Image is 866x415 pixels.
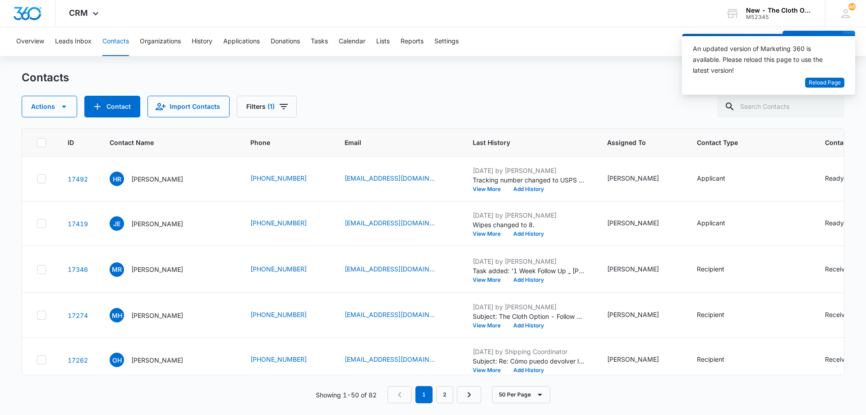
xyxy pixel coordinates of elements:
a: [PHONE_NUMBER] [250,264,307,274]
button: Add Contact [84,96,140,117]
button: View More [473,231,507,237]
span: ID [68,138,75,147]
div: account id [746,14,812,20]
p: [DATE] by Shipping Coordinator [473,347,585,356]
button: View More [473,187,507,192]
a: Navigate to contact details page for Marci Hurst [68,312,88,319]
div: account name [746,7,812,14]
div: Phone - (702) 635-2968 - Select to Edit Field [250,218,323,229]
div: Assigned To - Cheyenne Bridgeman - Select to Edit Field [607,310,675,321]
div: Applicant [697,218,725,228]
button: Filters [237,96,297,117]
div: Assigned To - Cheyenne Bridgeman - Select to Edit Field [607,173,675,184]
div: Assigned To - Cheyenne Bridgeman - Select to Edit Field [607,354,675,365]
nav: Pagination [387,386,481,403]
div: Recipient [697,264,724,274]
span: (1) [267,103,275,110]
a: Navigate to contact details page for Odilia Herrera [68,356,88,364]
div: Phone - (209) 273-7599 - Select to Edit Field [250,264,323,275]
span: Email [345,138,438,147]
div: Recipient [697,354,724,364]
div: Contact Type - Recipient - Select to Edit Field [697,354,741,365]
p: Subject: Re: Cómo puedo devolver los pańales Hola, [GEOGRAPHIC_DATA]: Parece que tu préstamo de p... [473,356,585,366]
span: Last History [473,138,572,147]
a: [PHONE_NUMBER] [250,354,307,364]
div: Contact Name - Jasmine Ellazar - Select to Edit Field [110,216,199,231]
div: Phone - (909) 232-9625 - Select to Edit Field [250,173,323,184]
span: JE [110,216,124,231]
button: View More [473,277,507,283]
p: Wipes changed to 8. [473,220,585,229]
div: Applicant [697,173,725,183]
span: 46 [848,3,856,10]
div: Phone - (707) 721-5953 - Select to Edit Field [250,354,323,365]
a: [EMAIL_ADDRESS][DOMAIN_NAME] [345,218,435,228]
span: MH [110,308,124,322]
button: Applications [223,27,260,56]
div: Email - Odieztrellita@gmail.com - Select to Edit Field [345,354,451,365]
span: HR [110,172,124,186]
button: Reload Page [805,78,844,88]
button: Settings [434,27,459,56]
div: [PERSON_NAME] [607,218,659,228]
div: An updated version of Marketing 360 is available. Please reload this page to use the latest version! [693,43,834,76]
button: Add History [507,231,550,237]
p: [DATE] by [PERSON_NAME] [473,256,585,266]
div: Email - jasmineellazar92@gmail.com - Select to Edit Field [345,218,451,229]
div: Contact Type - Recipient - Select to Edit Field [697,310,741,321]
div: [PERSON_NAME] [607,173,659,183]
button: Donations [271,27,300,56]
div: Phone - (564) 241-3859 - Select to Edit Field [250,310,323,321]
button: Tasks [311,27,328,56]
a: Next Page [457,386,481,403]
div: [PERSON_NAME] [607,354,659,364]
span: Assigned To [607,138,662,147]
a: [EMAIL_ADDRESS][DOMAIN_NAME] [345,173,435,183]
span: Contact Name [110,138,216,147]
em: 1 [415,386,433,403]
div: Email - Puentesmeilyn@gmail.com - Select to Edit Field [345,264,451,275]
a: [EMAIL_ADDRESS][DOMAIN_NAME] [345,354,435,364]
div: Contact Type - Applicant - Select to Edit Field [697,173,742,184]
a: [EMAIL_ADDRESS][DOMAIN_NAME] [345,264,435,274]
span: CRM [69,8,88,18]
button: Reports [401,27,424,56]
button: Lists [376,27,390,56]
div: Contact Name - Marci Hurst - Select to Edit Field [110,308,199,322]
button: Calendar [339,27,365,56]
button: History [192,27,212,56]
button: Organizations [140,27,181,56]
p: Showing 1-50 of 82 [316,390,377,400]
button: 50 Per Page [492,386,550,403]
p: [PERSON_NAME] [131,311,183,320]
a: [PHONE_NUMBER] [250,310,307,319]
button: View More [473,323,507,328]
div: notifications count [848,3,856,10]
div: Contact Name - Meilyn Ramirez - Select to Edit Field [110,262,199,277]
span: OH [110,353,124,367]
div: Recipient [697,310,724,319]
button: Add History [507,277,550,283]
a: Navigate to contact details page for Meilyn Ramirez [68,266,88,273]
button: Add History [507,323,550,328]
span: Contact Type [697,138,790,147]
a: [PHONE_NUMBER] [250,173,307,183]
div: Email - marciblossom@gmail.com - Select to Edit Field [345,310,451,321]
a: Navigate to contact details page for Hailee Rodriguez [68,175,88,183]
button: Contacts [102,27,129,56]
span: MR [110,262,124,277]
p: [DATE] by [PERSON_NAME] [473,302,585,312]
button: Leads Inbox [55,27,92,56]
div: Contact Type - Recipient - Select to Edit Field [697,264,741,275]
span: Phone [250,138,310,147]
button: Overview [16,27,44,56]
p: [DATE] by [PERSON_NAME] [473,210,585,220]
p: [DATE] by [PERSON_NAME] [473,166,585,175]
div: [PERSON_NAME] [607,310,659,319]
div: Contact Name - Odilia Herrera - Select to Edit Field [110,353,199,367]
a: Page 2 [436,386,453,403]
a: [PHONE_NUMBER] [250,218,307,228]
a: [EMAIL_ADDRESS][DOMAIN_NAME] [345,310,435,319]
p: Tracking number changed to USPS 9434636106195275773855. [473,175,585,185]
div: Contact Name - Hailee Rodriguez - Select to Edit Field [110,172,199,186]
